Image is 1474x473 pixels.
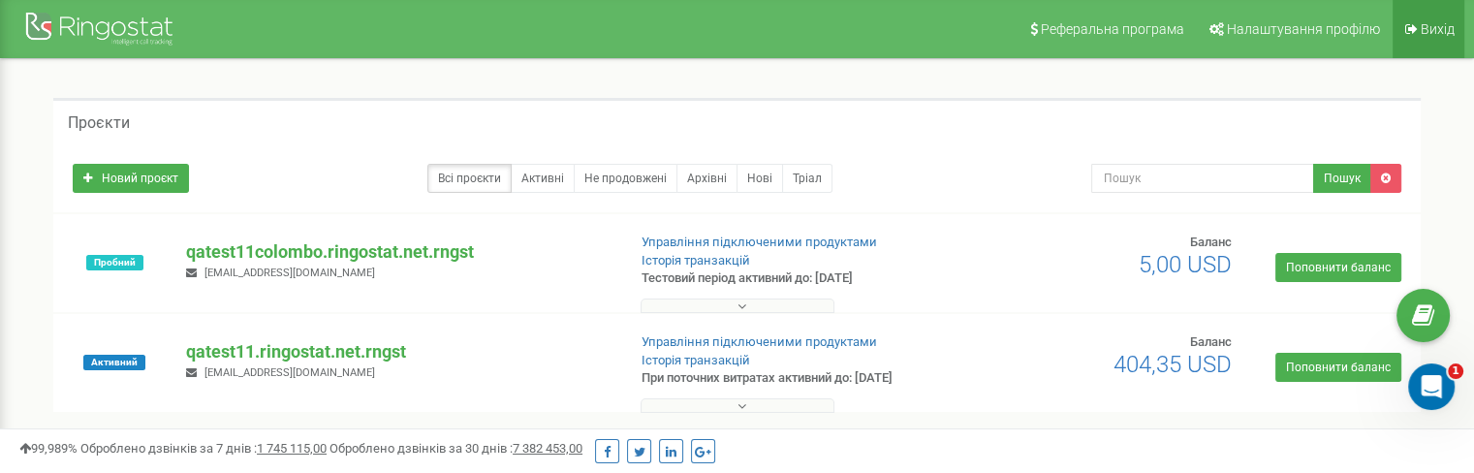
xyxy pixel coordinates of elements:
a: Історія транзакцій [642,353,750,367]
a: Архівні [676,164,737,193]
span: Баланс [1190,334,1232,349]
p: При поточних витратах активний до: [DATE] [642,369,952,388]
span: Налаштування профілю [1227,21,1380,37]
span: 1 [1448,363,1463,379]
input: Пошук [1091,164,1314,193]
span: Активний [83,355,145,370]
span: Вихід [1421,21,1455,37]
span: Пробний [86,255,143,270]
span: Оброблено дзвінків за 7 днів : [80,441,327,456]
span: 404,35 USD [1113,351,1232,378]
u: 7 382 453,00 [513,441,582,456]
span: Оброблено дзвінків за 30 днів : [329,441,582,456]
u: 1 745 115,00 [257,441,327,456]
a: Тріал [782,164,832,193]
span: [EMAIL_ADDRESS][DOMAIN_NAME] [204,366,375,379]
p: Тестовий період активний до: [DATE] [642,269,952,288]
button: Пошук [1313,164,1371,193]
span: Реферальна програма [1041,21,1184,37]
span: Баланс [1190,235,1232,249]
a: Поповнити баланс [1275,253,1401,282]
a: Управління підключеними продуктами [642,235,877,249]
h5: Проєкти [68,114,130,132]
a: Нові [737,164,783,193]
a: Всі проєкти [427,164,512,193]
p: qatest11colombo.ringostat.net.rngst [186,239,610,265]
p: qatest11.ringostat.net.rngst [186,339,610,364]
a: Управління підключеними продуктами [642,334,877,349]
span: 5,00 USD [1139,251,1232,278]
iframe: Intercom live chat [1408,363,1455,410]
span: [EMAIL_ADDRESS][DOMAIN_NAME] [204,267,375,279]
a: Новий проєкт [73,164,189,193]
a: Поповнити баланс [1275,353,1401,382]
a: Не продовжені [574,164,677,193]
a: Активні [511,164,575,193]
span: 99,989% [19,441,78,456]
a: Історія транзакцій [642,253,750,268]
